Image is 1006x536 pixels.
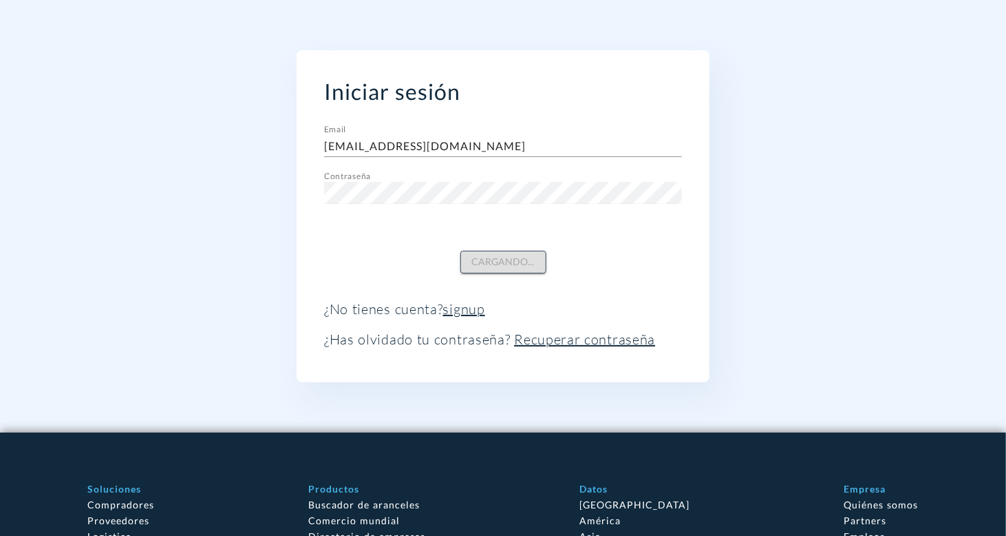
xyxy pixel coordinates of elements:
a: Empresa [844,483,886,495]
a: Buscador de aranceles [308,499,420,511]
label: Contraseña [324,172,371,181]
a: Productos [308,483,359,495]
p: ¿No tienes cuenta? [324,301,682,318]
a: Datos [580,483,608,495]
p: ¿Has olvidado tu contraseña? [324,331,682,348]
a: Quiénes somos [844,499,919,511]
a: signup [443,300,485,318]
h2: Iniciar sesión [324,78,682,105]
a: Compradores [87,499,154,511]
a: Soluciones [87,483,141,495]
a: [GEOGRAPHIC_DATA] [580,499,690,511]
a: Partners [844,515,887,526]
label: Email [324,125,346,134]
a: Recuperar contraseña [514,331,655,348]
a: Comercio mundial [308,515,400,526]
a: Proveedores [87,515,149,526]
a: América [580,515,621,526]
